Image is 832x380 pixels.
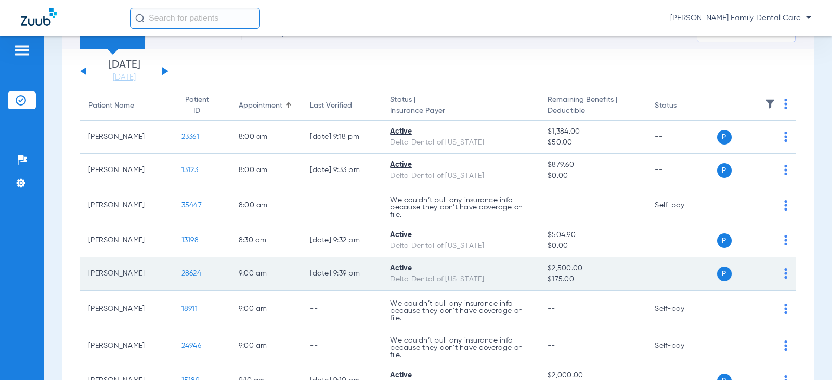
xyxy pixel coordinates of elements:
td: Self-pay [646,291,717,327]
span: [PERSON_NAME] Family Dental Care [670,13,811,23]
th: Status [646,91,717,121]
td: [PERSON_NAME] [80,224,173,257]
span: 23361 [181,133,199,140]
span: $1,384.00 [548,126,638,137]
img: group-dot-blue.svg [784,99,787,109]
td: [DATE] 9:18 PM [302,121,382,154]
td: [DATE] 9:33 PM [302,154,382,187]
td: 8:00 AM [230,121,302,154]
img: group-dot-blue.svg [784,132,787,142]
span: Insurance Payer [390,106,531,116]
td: [DATE] 9:32 PM [302,224,382,257]
img: Search Icon [135,14,145,23]
div: Delta Dental of [US_STATE] [390,274,531,285]
input: Search for patients [130,8,260,29]
span: $175.00 [548,274,638,285]
div: Active [390,126,531,137]
td: -- [646,257,717,291]
p: We couldn’t pull any insurance info because they don’t have coverage on file. [390,337,531,359]
span: -- [548,202,555,209]
a: [DATE] [93,72,155,83]
span: -- [548,342,555,349]
th: Status | [382,91,539,121]
div: Appointment [239,100,294,111]
p: We couldn’t pull any insurance info because they don’t have coverage on file. [390,196,531,218]
td: 9:00 AM [230,327,302,364]
td: 9:00 AM [230,257,302,291]
div: Last Verified [310,100,373,111]
span: 13123 [181,166,198,174]
th: Remaining Benefits | [539,91,646,121]
td: 9:00 AM [230,291,302,327]
td: [PERSON_NAME] [80,121,173,154]
li: [DATE] [93,60,155,83]
span: $2,500.00 [548,263,638,274]
div: Patient ID [181,95,222,116]
td: Self-pay [646,187,717,224]
div: Appointment [239,100,282,111]
td: -- [646,121,717,154]
div: Active [390,230,531,241]
td: [PERSON_NAME] [80,257,173,291]
img: group-dot-blue.svg [784,200,787,211]
img: group-dot-blue.svg [784,165,787,175]
span: 35447 [181,202,202,209]
p: We couldn’t pull any insurance info because they don’t have coverage on file. [390,300,531,322]
span: 13198 [181,237,199,244]
img: hamburger-icon [14,44,30,57]
div: Delta Dental of [US_STATE] [390,241,531,252]
div: Delta Dental of [US_STATE] [390,171,531,181]
div: Active [390,263,531,274]
div: Last Verified [310,100,352,111]
img: group-dot-blue.svg [784,304,787,314]
div: Active [390,160,531,171]
span: 24946 [181,342,201,349]
span: -- [548,305,555,312]
td: -- [646,224,717,257]
td: [PERSON_NAME] [80,154,173,187]
td: -- [302,327,382,364]
span: P [717,130,732,145]
img: filter.svg [765,99,775,109]
td: Self-pay [646,327,717,364]
td: 8:00 AM [230,187,302,224]
div: Patient Name [88,100,165,111]
span: $0.00 [548,241,638,252]
td: [PERSON_NAME] [80,187,173,224]
td: 8:30 AM [230,224,302,257]
div: Delta Dental of [US_STATE] [390,137,531,148]
div: Patient ID [181,95,213,116]
div: Patient Name [88,100,134,111]
span: P [717,233,732,248]
td: 8:00 AM [230,154,302,187]
td: [PERSON_NAME] [80,327,173,364]
img: Zuub Logo [21,8,57,26]
td: -- [302,291,382,327]
span: Deductible [548,106,638,116]
td: -- [646,154,717,187]
span: 18911 [181,305,198,312]
img: group-dot-blue.svg [784,235,787,245]
span: P [717,163,732,178]
td: [PERSON_NAME] [80,291,173,327]
td: -- [302,187,382,224]
span: P [717,267,732,281]
span: $504.90 [548,230,638,241]
span: $879.60 [548,160,638,171]
span: $50.00 [548,137,638,148]
img: group-dot-blue.svg [784,268,787,279]
td: [DATE] 9:39 PM [302,257,382,291]
span: 28624 [181,270,201,277]
span: $0.00 [548,171,638,181]
img: group-dot-blue.svg [784,340,787,351]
